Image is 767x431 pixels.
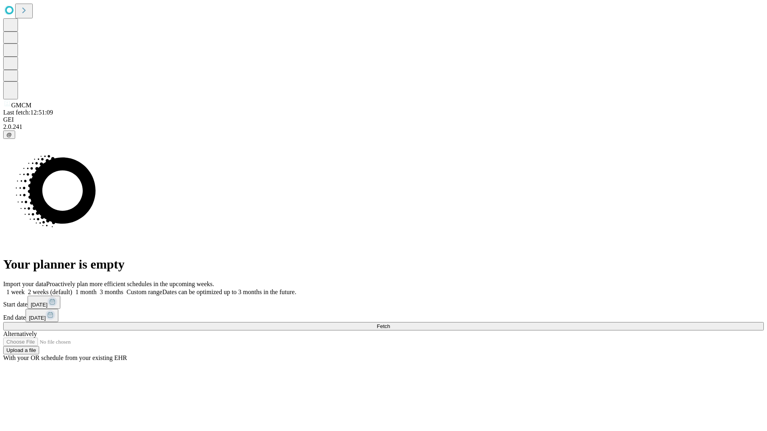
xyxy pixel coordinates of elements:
[3,281,46,287] span: Import your data
[3,130,15,139] button: @
[100,289,123,295] span: 3 months
[31,302,48,308] span: [DATE]
[3,116,764,123] div: GEI
[46,281,214,287] span: Proactively plan more efficient schedules in the upcoming weeks.
[28,289,72,295] span: 2 weeks (default)
[6,289,25,295] span: 1 week
[28,296,60,309] button: [DATE]
[11,102,32,109] span: GMCM
[6,132,12,138] span: @
[3,354,127,361] span: With your OR schedule from your existing EHR
[26,309,58,322] button: [DATE]
[3,257,764,272] h1: Your planner is empty
[3,322,764,330] button: Fetch
[3,296,764,309] div: Start date
[3,346,39,354] button: Upload a file
[3,330,37,337] span: Alternatively
[3,109,53,116] span: Last fetch: 12:51:09
[29,315,46,321] span: [DATE]
[76,289,97,295] span: 1 month
[3,123,764,130] div: 2.0.241
[3,309,764,322] div: End date
[162,289,296,295] span: Dates can be optimized up to 3 months in the future.
[127,289,162,295] span: Custom range
[377,323,390,329] span: Fetch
